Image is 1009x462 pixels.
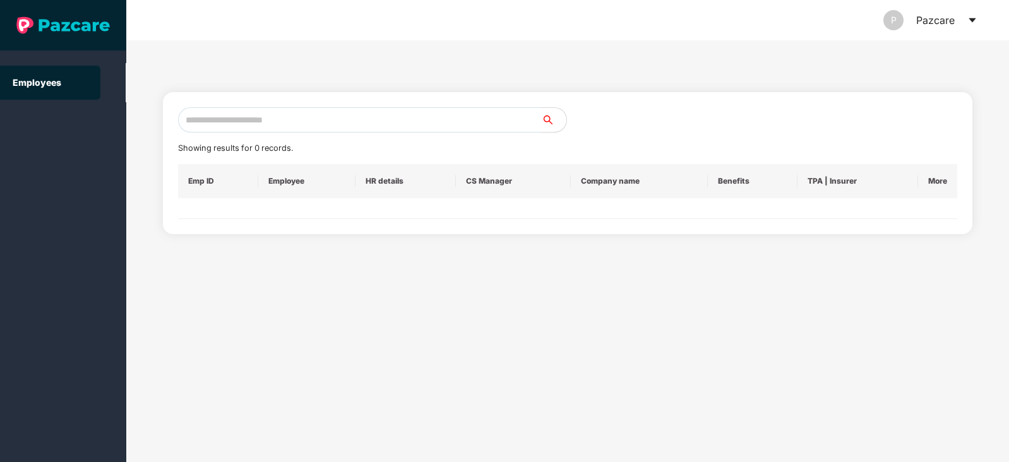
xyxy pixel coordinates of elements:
[178,164,258,198] th: Emp ID
[456,164,571,198] th: CS Manager
[967,15,977,25] span: caret-down
[540,115,566,125] span: search
[540,107,567,133] button: search
[13,77,61,88] a: Employees
[355,164,456,198] th: HR details
[918,164,957,198] th: More
[708,164,797,198] th: Benefits
[258,164,355,198] th: Employee
[797,164,918,198] th: TPA | Insurer
[891,10,897,30] span: P
[178,143,293,153] span: Showing results for 0 records.
[571,164,708,198] th: Company name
